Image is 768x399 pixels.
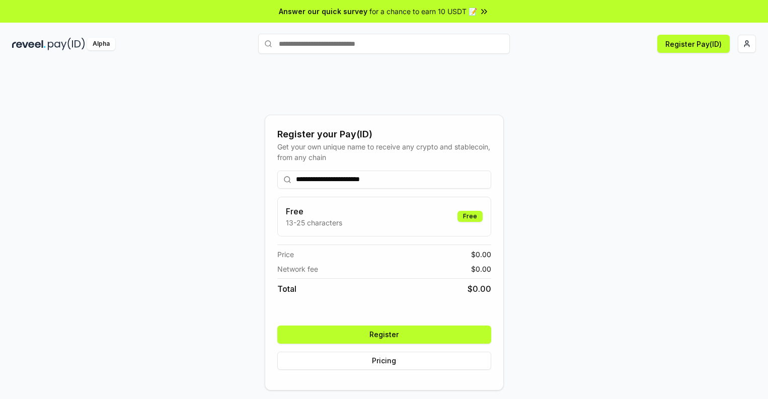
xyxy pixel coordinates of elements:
[87,38,115,50] div: Alpha
[277,283,296,295] span: Total
[277,326,491,344] button: Register
[286,205,342,217] h3: Free
[12,38,46,50] img: reveel_dark
[657,35,730,53] button: Register Pay(ID)
[277,127,491,141] div: Register your Pay(ID)
[277,264,318,274] span: Network fee
[277,352,491,370] button: Pricing
[286,217,342,228] p: 13-25 characters
[48,38,85,50] img: pay_id
[369,6,477,17] span: for a chance to earn 10 USDT 📝
[277,249,294,260] span: Price
[277,141,491,163] div: Get your own unique name to receive any crypto and stablecoin, from any chain
[457,211,483,222] div: Free
[279,6,367,17] span: Answer our quick survey
[471,264,491,274] span: $ 0.00
[471,249,491,260] span: $ 0.00
[468,283,491,295] span: $ 0.00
